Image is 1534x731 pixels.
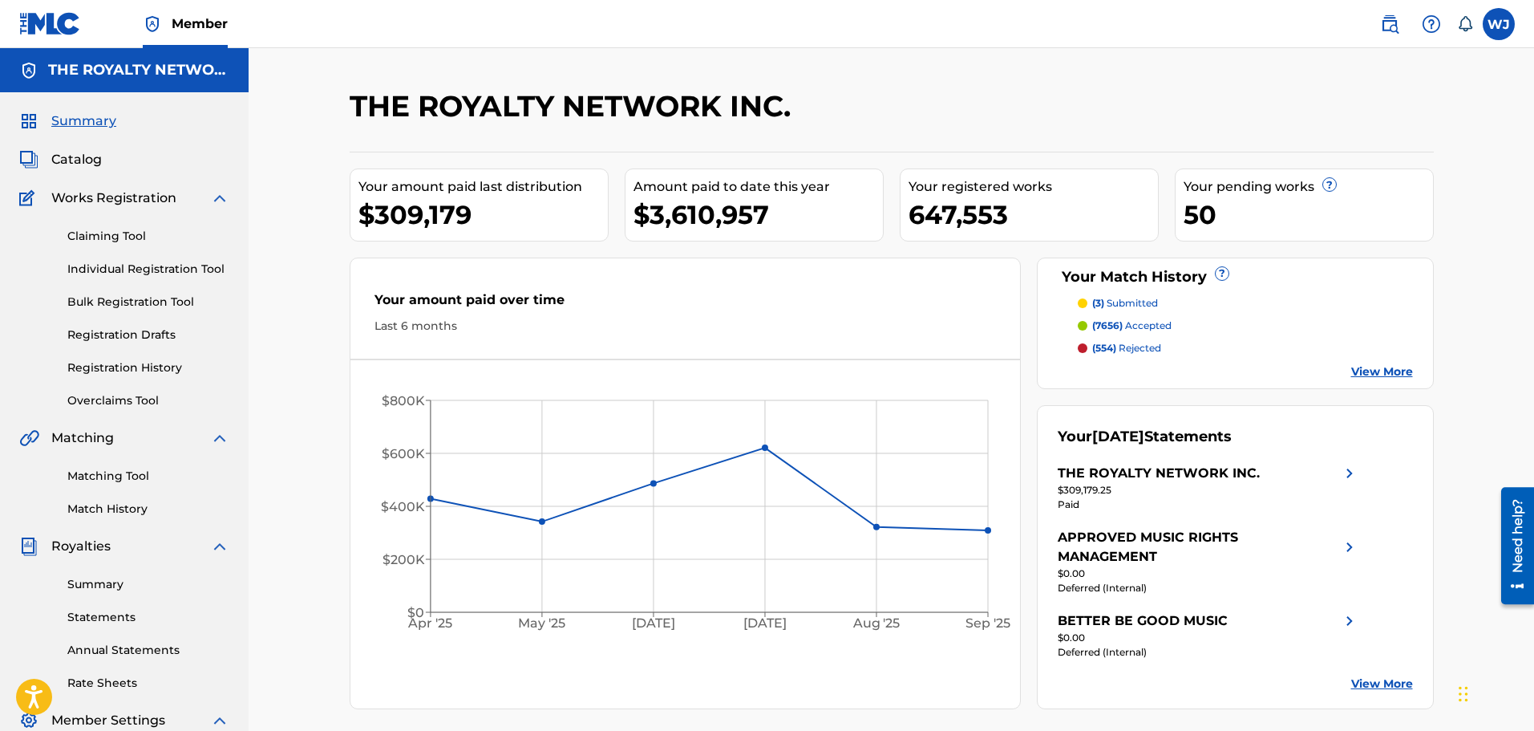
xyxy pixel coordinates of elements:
a: Overclaims Tool [67,392,229,409]
div: Your amount paid over time [374,290,997,318]
img: Royalties [19,537,38,556]
a: Summary [67,576,229,593]
div: User Menu [1483,8,1515,40]
a: THE ROYALTY NETWORK INC.right chevron icon$309,179.25Paid [1058,464,1359,512]
div: 647,553 [909,197,1158,233]
img: Top Rightsholder [143,14,162,34]
div: $309,179 [358,197,608,233]
span: (7656) [1092,319,1123,331]
img: right chevron icon [1340,528,1359,567]
a: Statements [67,609,229,626]
a: APPROVED MUSIC RIGHTS MANAGEMENTright chevron icon$0.00Deferred (Internal) [1058,528,1359,595]
iframe: Resource Center [1489,481,1534,610]
div: Your registered works [909,177,1158,197]
div: Help [1415,8,1447,40]
a: Match History [67,501,229,518]
img: help [1422,14,1441,34]
img: search [1380,14,1399,34]
div: $3,610,957 [633,197,883,233]
img: Accounts [19,61,38,80]
a: View More [1351,363,1413,380]
p: accepted [1092,319,1172,333]
span: Summary [51,112,116,131]
span: (554) [1092,342,1116,354]
div: Notifications [1457,16,1473,32]
a: Annual Statements [67,642,229,659]
span: Member [172,14,228,33]
tspan: $800K [381,393,424,408]
div: Your Statements [1058,426,1232,448]
tspan: $600K [381,446,424,461]
a: Matching Tool [67,468,229,485]
a: View More [1351,676,1413,692]
div: $0.00 [1058,631,1359,645]
iframe: Chat Widget [1454,654,1534,731]
tspan: $400K [380,499,424,514]
a: Public Search [1374,8,1406,40]
tspan: May '25 [518,616,565,632]
img: Member Settings [19,711,38,730]
a: Bulk Registration Tool [67,294,229,311]
div: BETTER BE GOOD MUSIC [1058,611,1228,631]
div: Amount paid to date this year [633,177,883,197]
tspan: Aug '25 [852,616,900,632]
h2: THE ROYALTY NETWORK INC. [350,88,799,124]
a: CatalogCatalog [19,150,102,169]
span: ? [1216,267,1228,280]
tspan: Apr '25 [407,616,452,632]
a: Registration History [67,359,229,376]
span: Royalties [51,537,111,556]
div: Your Match History [1058,266,1413,288]
a: Registration Drafts [67,327,229,343]
img: expand [210,711,229,730]
div: 50 [1184,197,1433,233]
img: Summary [19,112,38,131]
div: APPROVED MUSIC RIGHTS MANAGEMENT [1058,528,1340,567]
img: Matching [19,428,39,448]
a: Individual Registration Tool [67,261,229,278]
div: Last 6 months [374,318,997,335]
tspan: [DATE] [632,616,675,632]
div: Deferred (Internal) [1058,581,1359,595]
img: expand [210,189,229,208]
div: $0.00 [1058,567,1359,581]
img: MLC Logo [19,12,81,35]
p: rejected [1092,341,1161,355]
div: Paid [1058,497,1359,512]
img: expand [210,428,229,448]
div: Drag [1459,670,1468,718]
span: (3) [1092,297,1104,309]
img: Works Registration [19,189,40,208]
img: Catalog [19,150,38,169]
p: submitted [1092,296,1158,311]
a: (3) submitted [1078,296,1413,311]
div: Deferred (Internal) [1058,645,1359,660]
img: expand [210,537,229,556]
tspan: $200K [382,552,424,567]
span: Member Settings [51,711,165,730]
span: ? [1323,178,1336,191]
img: right chevron icon [1340,464,1359,483]
a: Rate Sheets [67,675,229,692]
div: THE ROYALTY NETWORK INC. [1058,464,1260,483]
span: [DATE] [1092,428,1144,445]
span: Works Registration [51,189,176,208]
a: SummarySummary [19,112,116,131]
div: Your pending works [1184,177,1433,197]
div: Your amount paid last distribution [358,177,608,197]
a: Claiming Tool [67,228,229,245]
a: (7656) accepted [1078,319,1413,333]
span: Catalog [51,150,102,169]
a: (554) rejected [1078,341,1413,355]
tspan: Sep '25 [965,616,1010,632]
tspan: $0 [407,605,423,620]
tspan: [DATE] [743,616,787,632]
span: Matching [51,428,114,448]
img: right chevron icon [1340,611,1359,631]
div: $309,179.25 [1058,483,1359,497]
h5: THE ROYALTY NETWORK INC. [48,61,229,79]
a: BETTER BE GOOD MUSICright chevron icon$0.00Deferred (Internal) [1058,611,1359,660]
